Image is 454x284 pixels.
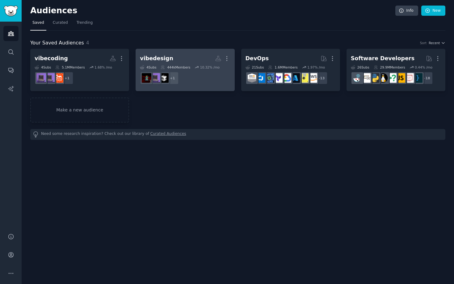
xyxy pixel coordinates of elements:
div: 444k Members [161,65,190,69]
img: ProgrammerHumor [54,73,63,83]
span: Trending [77,20,93,26]
img: AWS_Certified_Experts [247,73,257,83]
div: 4 Sub s [35,65,51,69]
img: aws [308,73,317,83]
span: Recent [429,41,440,45]
a: Software Developers26Subs29.9MMembers0.44% /mo+18programmingwebdevjavascriptcscareerquestionslinu... [347,49,445,91]
img: azuredevops [256,73,265,83]
img: vibecoding [150,73,160,83]
img: cscareerquestions [387,73,397,83]
div: 0.44 % /mo [415,65,432,69]
span: Your Saved Audiences [30,39,84,47]
img: learnpython [361,73,371,83]
img: Terraform [273,73,283,83]
div: + 13 [315,72,328,85]
div: 26 Sub s [351,65,369,69]
div: 5.1M Members [55,65,85,69]
img: programming [413,73,422,83]
span: Saved [32,20,44,26]
img: vibecodingmemes [45,73,55,83]
img: ExperiencedDevs [299,73,309,83]
a: Trending [74,18,95,31]
div: 10.32 % /mo [200,65,220,69]
div: 4 Sub s [140,65,156,69]
img: VibeDesign [142,73,151,83]
a: vibecoding4Subs5.1MMembers1.68% /mo+1ProgrammerHumorvibecodingmemesvibecoding [30,49,129,91]
span: Curated [53,20,68,26]
img: reactjs [352,73,362,83]
a: New [421,6,445,16]
a: Make a new audience [30,98,129,123]
img: javascript [396,73,405,83]
div: 1.68 % /mo [95,65,112,69]
img: cursor [159,73,169,83]
img: webdev [404,73,414,83]
div: + 1 [166,72,179,85]
a: Info [395,6,418,16]
div: vibecoding [35,55,68,62]
span: 4 [86,40,89,46]
img: googlecloud [282,73,291,83]
a: Saved [30,18,46,31]
div: + 1 [61,72,74,85]
div: 1.97 % /mo [307,65,325,69]
img: computing [264,73,274,83]
div: 1.6M Members [268,65,297,69]
a: Curated Audiences [150,131,186,138]
h2: Audiences [30,6,395,16]
div: 21 Sub s [246,65,264,69]
a: vibedesign4Subs444kMembers10.32% /mo+1cursorvibecodingVibeDesign [136,49,234,91]
div: Sort [420,41,427,45]
div: + 18 [420,72,433,85]
img: GummySearch logo [4,6,18,16]
div: vibedesign [140,55,173,62]
img: vibecoding [36,73,46,83]
img: AZURE [290,73,300,83]
div: 29.9M Members [374,65,405,69]
img: linux [378,73,388,83]
img: Python [370,73,379,83]
div: Software Developers [351,55,414,62]
div: Need some research inspiration? Check out our library of [30,129,445,140]
a: DevOps21Subs1.6MMembers1.97% /mo+13awsExperiencedDevsAZUREgooglecloudTerraformcomputingazuredevop... [241,49,340,91]
a: Curated [51,18,70,31]
div: DevOps [246,55,269,62]
button: Recent [429,41,445,45]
